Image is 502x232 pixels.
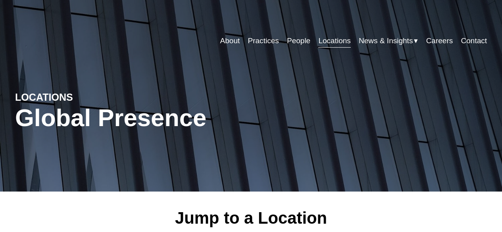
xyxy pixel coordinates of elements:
[220,33,240,48] a: About
[426,33,453,48] a: Careers
[359,34,413,48] span: News & Insights
[359,33,418,48] a: folder dropdown
[248,33,279,48] a: Practices
[287,33,310,48] a: People
[15,104,330,132] h1: Global Presence
[318,33,350,48] a: Locations
[461,33,487,48] a: Contact
[113,208,389,228] h2: Jump to a Location
[15,91,133,104] h4: LOCATIONS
